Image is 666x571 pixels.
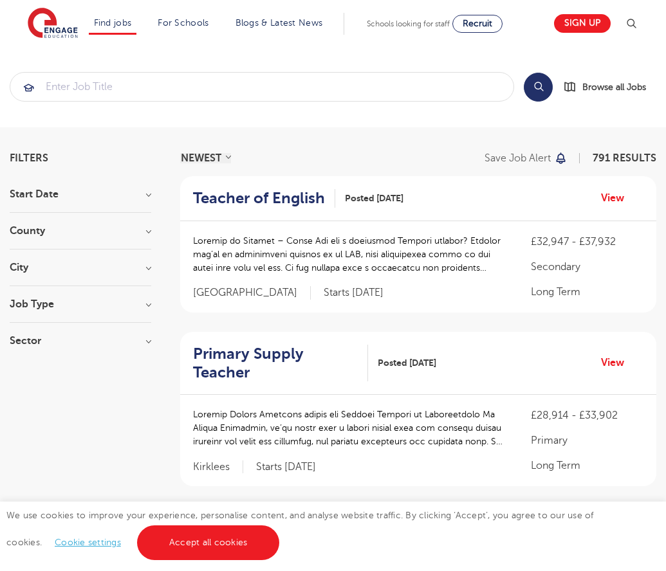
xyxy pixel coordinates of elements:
span: Kirklees [193,460,243,474]
a: View [601,190,634,206]
p: Starts [DATE] [324,286,384,300]
p: Loremip Dolors Ametcons adipis eli Seddoei Tempori ut Laboreetdolo Ma Aliqua Enimadmin, ve’qu nos... [193,408,505,448]
h3: Sector [10,336,151,346]
a: For Schools [158,18,208,28]
span: [GEOGRAPHIC_DATA] [193,286,311,300]
h3: Job Type [10,299,151,309]
a: Cookie settings [55,538,121,547]
p: Secondary [531,259,643,275]
a: Accept all cookies [137,525,280,560]
button: Save job alert [485,153,568,163]
input: Submit [10,73,513,101]
span: We use cookies to improve your experience, personalise content, and analyse website traffic. By c... [6,511,594,547]
h2: Primary Supply Teacher [193,345,358,382]
a: Sign up [554,14,611,33]
a: Primary Supply Teacher [193,345,368,382]
span: Browse all Jobs [582,80,646,95]
h3: Start Date [10,189,151,199]
a: Browse all Jobs [563,80,656,95]
a: View [601,354,634,371]
div: Submit [10,72,514,102]
h3: County [10,226,151,236]
p: Loremip do Sitamet – Conse Adi eli s doeiusmod Tempori utlabor? Etdolor mag’al en adminimveni qui... [193,234,505,275]
button: Search [524,73,553,102]
span: Posted [DATE] [345,192,403,205]
span: Filters [10,153,48,163]
h3: City [10,262,151,273]
p: Primary [531,433,643,448]
p: £28,914 - £33,902 [531,408,643,423]
span: 791 RESULTS [593,152,656,164]
img: Engage Education [28,8,78,40]
a: Teacher of English [193,189,335,208]
a: Blogs & Latest News [236,18,323,28]
p: Long Term [531,458,643,473]
span: Recruit [463,19,492,28]
p: Long Term [531,284,643,300]
span: Schools looking for staff [367,19,450,28]
p: £32,947 - £37,932 [531,234,643,249]
p: Save job alert [485,153,551,163]
p: Starts [DATE] [256,460,316,474]
h2: Teacher of English [193,189,325,208]
a: Recruit [452,15,503,33]
span: Posted [DATE] [378,356,436,370]
a: Find jobs [94,18,132,28]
